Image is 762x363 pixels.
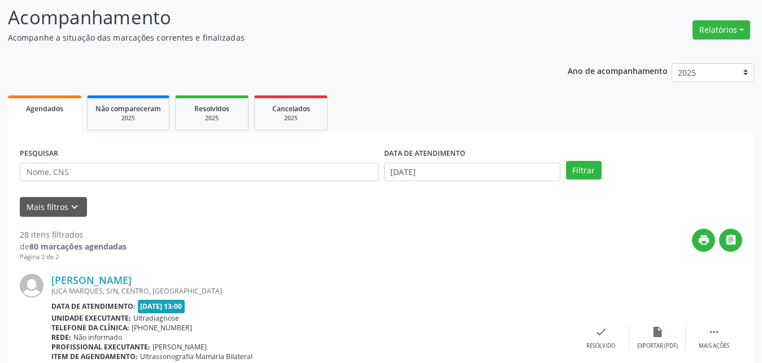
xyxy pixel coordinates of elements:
[725,234,737,246] i: 
[263,114,319,123] div: 2025
[20,197,87,217] button: Mais filtroskeyboard_arrow_down
[51,352,138,361] b: Item de agendamento:
[568,63,668,77] p: Ano de acompanhamento
[595,326,607,338] i: check
[698,234,710,246] i: print
[692,229,715,252] button: print
[153,342,207,352] span: [PERSON_NAME]
[51,301,136,311] b: Data de atendimento:
[26,104,63,113] span: Agendados
[20,240,127,252] div: de
[566,161,602,180] button: Filtrar
[384,145,465,163] label: DATA DE ATENDIMENTO
[637,342,678,350] div: Exportar (PDF)
[194,104,229,113] span: Resolvidos
[51,323,129,333] b: Telefone da clínica:
[8,32,530,43] p: Acompanhe a situação das marcações correntes e finalizadas
[20,163,378,182] input: Nome, CNS
[699,342,729,350] div: Mais ações
[20,145,58,163] label: PESQUISAR
[184,114,240,123] div: 2025
[51,333,71,342] b: Rede:
[68,201,81,213] i: keyboard_arrow_down
[132,323,192,333] span: [PHONE_NUMBER]
[651,326,664,338] i: insert_drive_file
[384,163,560,182] input: Selecione um intervalo
[708,326,720,338] i: 
[272,104,310,113] span: Cancelados
[95,114,161,123] div: 2025
[133,313,179,323] span: Ultradiagnose
[719,229,742,252] button: 
[73,333,122,342] span: Não informado
[51,286,573,296] div: JUCA MARQUES, S/N, CENTRO, [GEOGRAPHIC_DATA]
[29,241,127,252] strong: 80 marcações agendadas
[51,274,132,286] a: [PERSON_NAME]
[586,342,615,350] div: Resolvido
[20,252,127,262] div: Página 2 de 2
[138,300,185,313] span: [DATE] 13:00
[51,313,131,323] b: Unidade executante:
[140,352,252,361] span: Ultrassonografia Mamaria Bilateral
[20,274,43,298] img: img
[95,104,161,113] span: Não compareceram
[20,229,127,240] div: 28 itens filtrados
[51,342,150,352] b: Profissional executante:
[693,20,750,40] button: Relatórios
[8,3,530,32] p: Acompanhamento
